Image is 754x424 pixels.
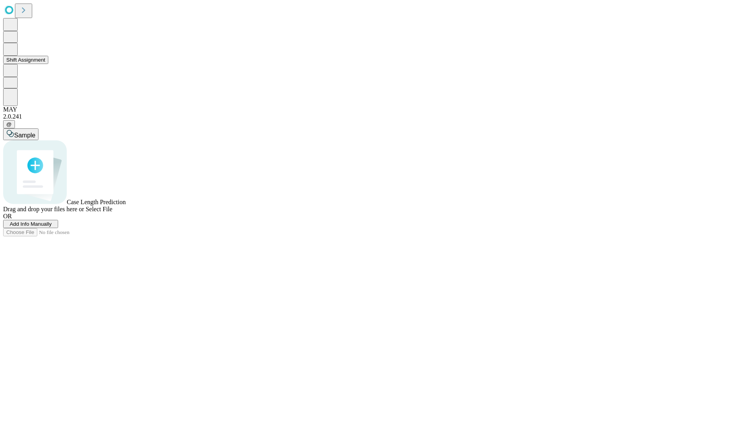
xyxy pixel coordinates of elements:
[3,113,751,120] div: 2.0.241
[3,56,48,64] button: Shift Assignment
[3,213,12,219] span: OR
[3,220,58,228] button: Add Info Manually
[86,206,112,212] span: Select File
[3,128,38,140] button: Sample
[14,132,35,139] span: Sample
[3,206,84,212] span: Drag and drop your files here or
[6,121,12,127] span: @
[3,106,751,113] div: MAY
[10,221,52,227] span: Add Info Manually
[3,120,15,128] button: @
[67,199,126,205] span: Case Length Prediction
